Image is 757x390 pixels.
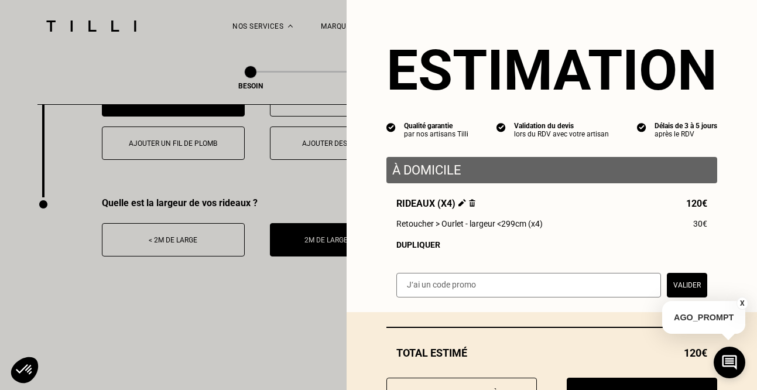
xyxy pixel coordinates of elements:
[396,219,543,228] span: Retoucher > Ourlet - largeur <299cm (x4)
[386,37,717,103] section: Estimation
[514,122,609,130] div: Validation du devis
[386,347,717,359] div: Total estimé
[396,198,475,209] span: Rideaux (x4)
[458,199,466,207] img: Éditer
[496,122,506,132] img: icon list info
[514,130,609,138] div: lors du RDV avec votre artisan
[396,273,661,297] input: J‘ai un code promo
[404,122,468,130] div: Qualité garantie
[404,130,468,138] div: par nos artisans Tilli
[392,163,711,177] p: À domicile
[655,122,717,130] div: Délais de 3 à 5 jours
[662,301,745,334] p: AGO_PROMPT
[469,199,475,207] img: Supprimer
[667,273,707,297] button: Valider
[686,198,707,209] span: 120€
[386,122,396,132] img: icon list info
[396,240,707,249] div: Dupliquer
[693,219,707,228] span: 30€
[737,297,748,310] button: X
[684,347,707,359] span: 120€
[655,130,717,138] div: après le RDV
[637,122,646,132] img: icon list info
